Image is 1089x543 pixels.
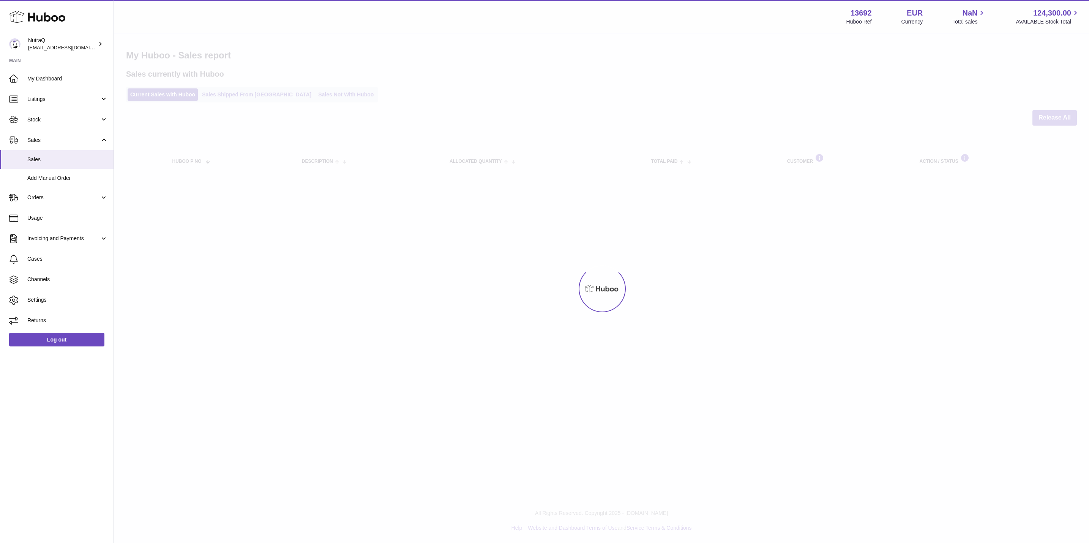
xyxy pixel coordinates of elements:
[846,18,872,25] div: Huboo Ref
[27,276,108,283] span: Channels
[27,235,100,242] span: Invoicing and Payments
[27,214,108,222] span: Usage
[28,44,112,50] span: [EMAIL_ADDRESS][DOMAIN_NAME]
[27,116,100,123] span: Stock
[901,18,923,25] div: Currency
[1016,8,1080,25] a: 124,300.00 AVAILABLE Stock Total
[27,96,100,103] span: Listings
[952,8,986,25] a: NaN Total sales
[27,255,108,263] span: Cases
[907,8,923,18] strong: EUR
[851,8,872,18] strong: 13692
[1033,8,1071,18] span: 124,300.00
[27,175,108,182] span: Add Manual Order
[27,317,108,324] span: Returns
[962,8,977,18] span: NaN
[9,333,104,346] a: Log out
[27,194,100,201] span: Orders
[27,296,108,304] span: Settings
[27,137,100,144] span: Sales
[27,75,108,82] span: My Dashboard
[9,38,21,50] img: log@nutraq.com
[27,156,108,163] span: Sales
[952,18,986,25] span: Total sales
[28,37,96,51] div: NutraQ
[1016,18,1080,25] span: AVAILABLE Stock Total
